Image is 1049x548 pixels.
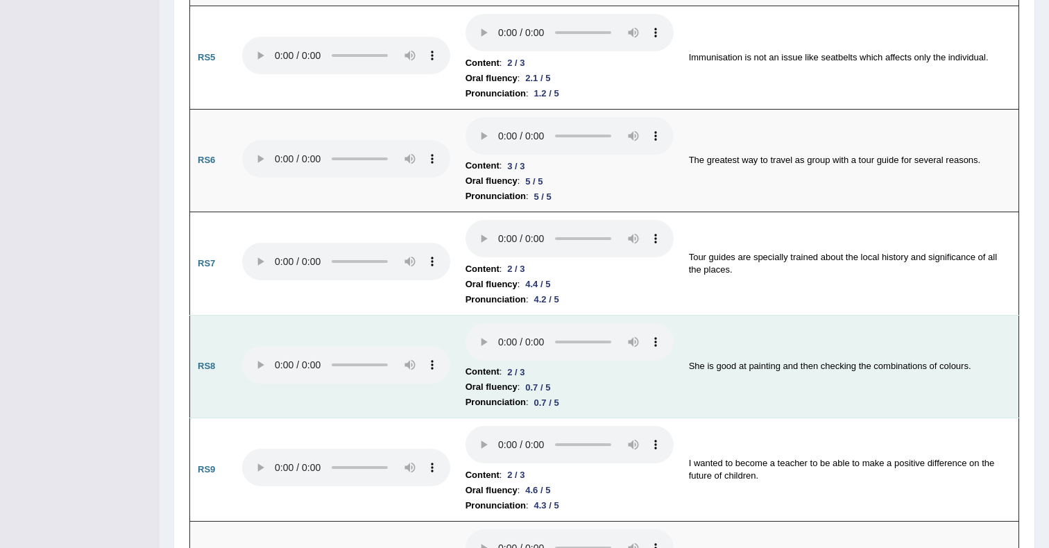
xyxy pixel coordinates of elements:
div: 0.7 / 5 [529,395,565,410]
td: She is good at painting and then checking the combinations of colours. [681,315,1019,418]
b: RS7 [198,258,215,268]
b: RS9 [198,464,215,474]
b: Oral fluency [466,379,518,395]
b: RS5 [198,52,215,62]
div: 2 / 3 [502,468,530,482]
li: : [466,379,674,395]
b: Pronunciation [466,395,526,410]
div: 5 / 5 [529,189,557,204]
td: Immunisation is not an issue like seatbelts which affects only the individual. [681,6,1019,110]
li: : [466,173,674,189]
div: 4.3 / 5 [529,498,565,513]
div: 2 / 3 [502,55,530,70]
div: 2.1 / 5 [520,71,556,85]
b: Pronunciation [466,86,526,101]
b: Pronunciation [466,189,526,204]
b: Content [466,364,500,379]
li: : [466,71,674,86]
div: 4.4 / 5 [520,277,556,291]
li: : [466,189,674,204]
li: : [466,483,674,498]
td: The greatest way to travel as group with a tour guide for several reasons. [681,109,1019,212]
li: : [466,55,674,71]
li: : [466,158,674,173]
li: : [466,262,674,277]
div: 2 / 3 [502,365,530,379]
li: : [466,364,674,379]
li: : [466,86,674,101]
b: Content [466,55,500,71]
li: : [466,498,674,513]
div: 0.7 / 5 [520,380,556,395]
div: 4.2 / 5 [529,292,565,307]
li: : [466,395,674,410]
div: 2 / 3 [502,262,530,276]
b: RS8 [198,361,215,371]
div: 3 / 3 [502,159,530,173]
div: 1.2 / 5 [529,86,565,101]
li: : [466,292,674,307]
b: RS6 [198,155,215,165]
li: : [466,277,674,292]
b: Content [466,468,500,483]
b: Oral fluency [466,71,518,86]
li: : [466,468,674,483]
td: Tour guides are specially trained about the local history and significance of all the places. [681,212,1019,316]
div: 5 / 5 [520,174,548,189]
b: Content [466,158,500,173]
td: I wanted to become a teacher to be able to make a positive difference on the future of children. [681,418,1019,522]
b: Pronunciation [466,498,526,513]
b: Content [466,262,500,277]
b: Oral fluency [466,483,518,498]
b: Oral fluency [466,173,518,189]
b: Pronunciation [466,292,526,307]
div: 4.6 / 5 [520,483,556,497]
b: Oral fluency [466,277,518,292]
